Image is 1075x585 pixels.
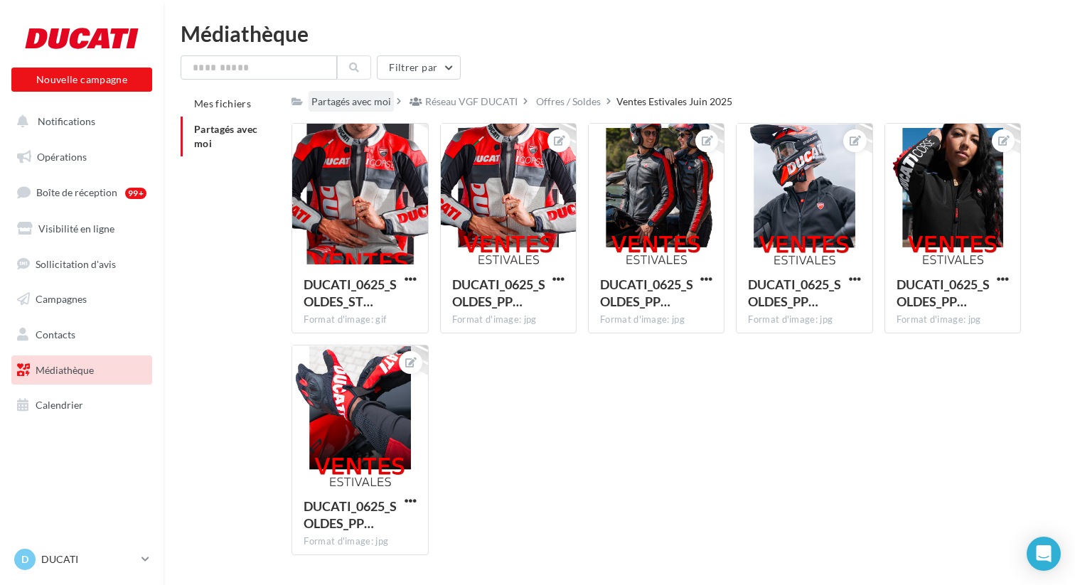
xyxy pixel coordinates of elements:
span: Contacts [36,328,75,340]
div: Partagés avec moi [311,95,391,109]
span: Calendrier [36,399,83,411]
a: Visibilité en ligne [9,214,155,244]
a: D DUCATI [11,546,152,573]
div: Format d'image: jpg [748,313,860,326]
div: Ventes Estivales Juin 2025 [616,95,732,109]
span: Notifications [38,115,95,127]
span: Partagés avec moi [194,123,258,149]
span: Médiathèque [36,364,94,376]
div: Format d'image: jpg [452,313,565,326]
a: Campagnes [9,284,155,314]
span: DUCATI_0625_SOLDES_PPL_01 [748,277,841,309]
button: Notifications [9,107,149,136]
div: Open Intercom Messenger [1027,537,1061,571]
div: Format d'image: jpg [897,313,1009,326]
div: Offres / Soldes [536,95,601,109]
a: Calendrier [9,390,155,420]
span: DUCATI_0625_SOLDES_PPL_04 [897,277,990,309]
span: Visibilité en ligne [38,222,114,235]
span: Boîte de réception [36,186,117,198]
span: Mes fichiers [194,97,251,109]
a: Médiathèque [9,355,155,385]
span: Opérations [37,151,87,163]
span: DUCATI_0625_SOLDES_PPL_03 [452,277,545,309]
span: D [21,552,28,567]
div: 99+ [125,188,146,199]
p: DUCATI [41,552,136,567]
span: DUCATI_0625_SOLDES_STORY [304,277,397,309]
div: Format d'image: gif [304,313,416,326]
span: Campagnes [36,293,87,305]
div: Réseau VGF DUCATI [425,95,518,109]
button: Filtrer par [377,55,461,80]
div: Médiathèque [181,23,1058,44]
a: Opérations [9,142,155,172]
span: Sollicitation d'avis [36,257,116,269]
div: Format d'image: jpg [304,535,416,548]
span: DUCATI_0625_SOLDES_PPL_05 [600,277,693,309]
a: Boîte de réception99+ [9,177,155,208]
a: Contacts [9,320,155,350]
a: Sollicitation d'avis [9,249,155,279]
div: Format d'image: jpg [600,313,712,326]
button: Nouvelle campagne [11,68,152,92]
span: DUCATI_0625_SOLDES_PPL_02 [304,498,397,531]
